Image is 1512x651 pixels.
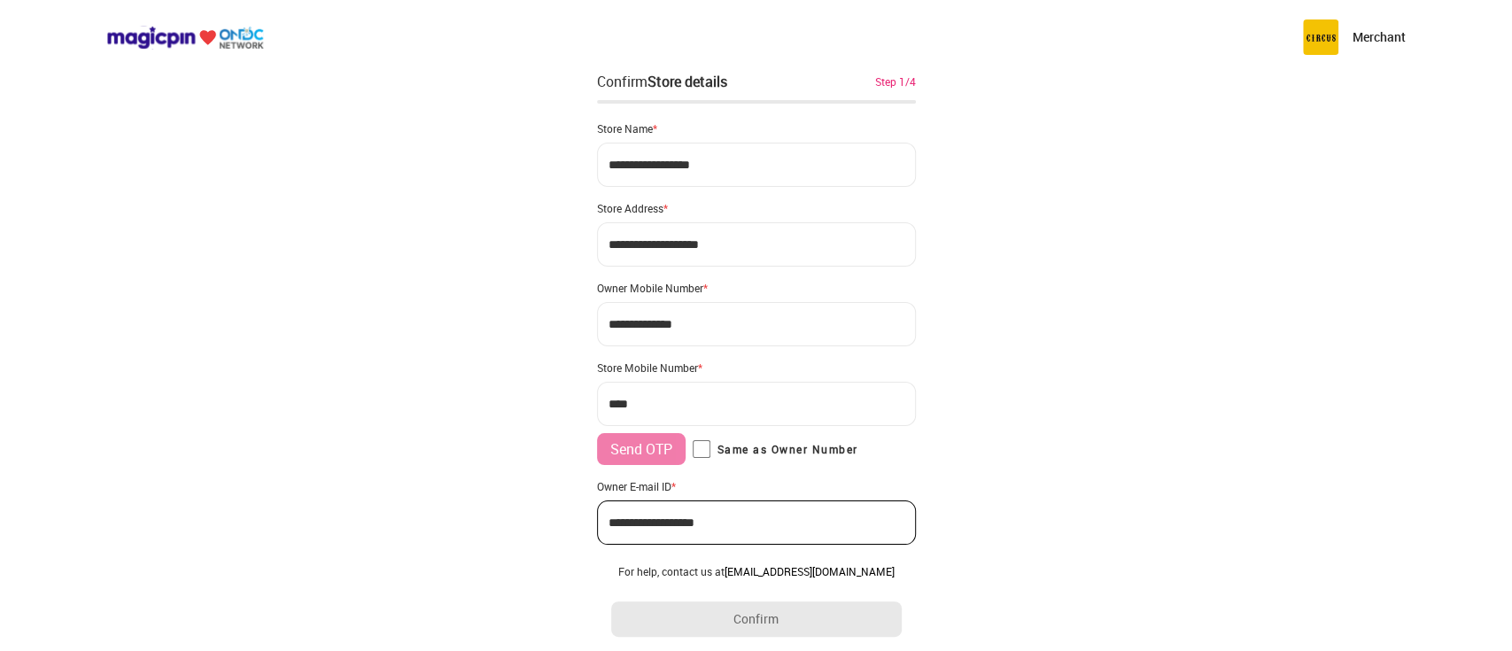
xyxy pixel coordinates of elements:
div: Store Name [597,121,916,136]
div: Store Address [597,201,916,215]
label: Same as Owner Number [693,440,858,458]
div: Step 1/4 [875,74,916,89]
div: Store Mobile Number [597,360,916,375]
div: Owner Mobile Number [597,281,916,295]
div: Owner E-mail ID [597,479,916,493]
button: Send OTP [597,433,686,465]
div: Confirm [597,71,727,92]
div: For help, contact us at [611,564,902,578]
div: Store details [647,72,727,91]
p: Merchant [1353,28,1406,46]
a: [EMAIL_ADDRESS][DOMAIN_NAME] [725,564,895,578]
img: circus.b677b59b.png [1303,19,1338,55]
input: Same as Owner Number [693,440,710,458]
img: ondc-logo-new-small.8a59708e.svg [106,26,264,50]
button: Confirm [611,601,902,637]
